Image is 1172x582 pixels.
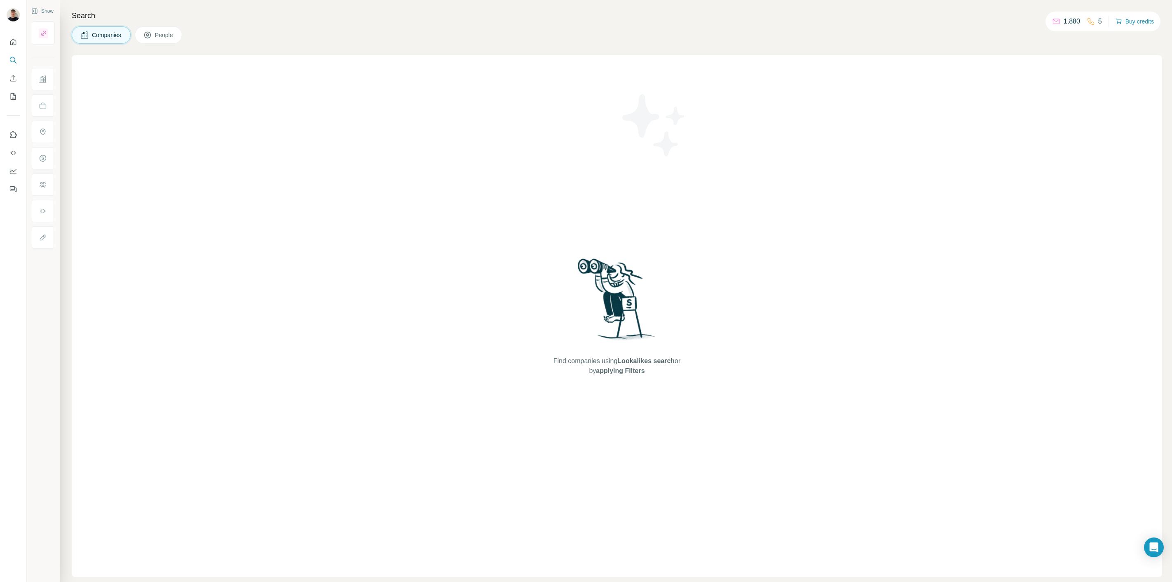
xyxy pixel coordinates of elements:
button: Buy credits [1116,16,1154,27]
img: Avatar [7,8,20,21]
p: 1,880 [1064,16,1080,26]
span: applying Filters [596,367,645,374]
button: Use Surfe API [7,145,20,160]
button: Feedback [7,182,20,197]
span: People [155,31,174,39]
div: Open Intercom Messenger [1144,537,1164,557]
span: Companies [92,31,122,39]
button: Dashboard [7,164,20,178]
span: Lookalikes search [617,357,675,364]
h4: Search [72,10,1162,21]
button: Enrich CSV [7,71,20,86]
img: Surfe Illustration - Stars [617,88,691,162]
img: Surfe Illustration - Woman searching with binoculars [574,256,660,348]
button: Search [7,53,20,68]
p: 5 [1098,16,1102,26]
button: Show [26,5,59,17]
span: Find companies using or by [551,356,683,376]
button: Quick start [7,35,20,49]
button: My lists [7,89,20,104]
button: Use Surfe on LinkedIn [7,127,20,142]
